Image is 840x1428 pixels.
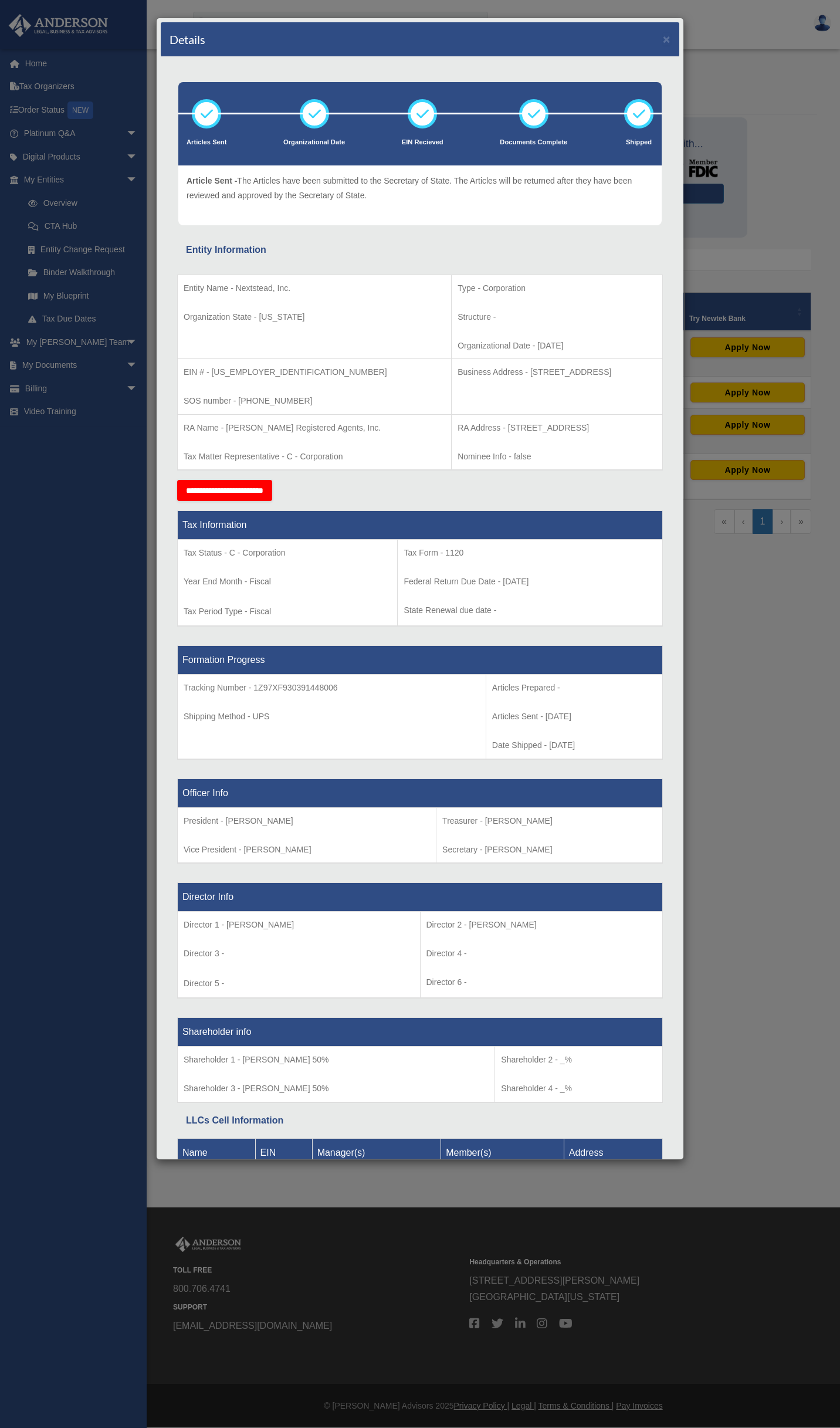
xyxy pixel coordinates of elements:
p: Shareholder 3 - [PERSON_NAME] 50% [184,1081,489,1096]
p: Treasurer - [PERSON_NAME] [442,814,656,828]
p: SOS number - [PHONE_NUMBER] [184,394,445,408]
p: Organization State - [US_STATE] [184,310,445,324]
p: Director 6 - [426,975,657,990]
p: Tax Form - 1120 [404,546,656,560]
th: EIN [255,1138,312,1167]
button: × [663,33,670,45]
p: Organizational Date [283,137,345,148]
p: RA Name - [PERSON_NAME] Registered Agents, Inc. [184,421,445,435]
p: Documents Complete [500,137,567,148]
p: Shareholder 1 - [PERSON_NAME] 50% [184,1053,489,1067]
p: Vice President - [PERSON_NAME] [184,842,430,857]
th: Officer Info [178,779,663,807]
p: Director 3 - [184,946,414,961]
p: Tax Matter Representative - C - Corporation [184,449,445,464]
p: Shipped [624,137,653,148]
p: Nominee Info - false [458,449,656,464]
p: EIN # - [US_EMPLOYER_IDENTIFICATION_NUMBER] [184,365,445,380]
p: Director 1 - [PERSON_NAME] [184,918,414,932]
p: Date Shipped - [DATE] [492,738,656,753]
p: Articles Sent [187,137,226,148]
p: Entity Name - Nextstead, Inc. [184,281,445,296]
p: Year End Month - Fiscal [184,574,391,589]
p: Type - Corporation [458,281,656,296]
th: Shareholder info [178,1018,663,1047]
p: Structure - [458,310,656,324]
p: Federal Return Due Date - [DATE] [404,574,656,589]
th: Tax Information [178,511,663,540]
p: Organizational Date - [DATE] [458,339,656,353]
th: Member(s) [441,1138,564,1167]
div: LLCs Cell Information [186,1112,654,1129]
span: Article Sent - [187,176,237,185]
td: Director 5 - [178,912,421,999]
p: Director 2 - [PERSON_NAME] [426,918,657,932]
p: President - [PERSON_NAME] [184,814,430,828]
th: Address [564,1138,662,1167]
p: Articles Prepared - [492,681,656,695]
p: EIN Recieved [402,137,443,148]
p: Articles Sent - [DATE] [492,709,656,724]
p: Tracking Number - 1Z97XF930391448006 [184,681,480,695]
td: Tax Period Type - Fiscal [178,540,398,627]
th: Manager(s) [312,1138,441,1167]
p: RA Address - [STREET_ADDRESS] [458,421,656,435]
p: Secretary - [PERSON_NAME] [442,842,656,857]
h4: Details [170,31,205,48]
p: Shareholder 2 - _% [501,1053,656,1067]
p: Business Address - [STREET_ADDRESS] [458,365,656,380]
th: Director Info [178,883,663,912]
p: Shipping Method - UPS [184,709,480,724]
p: The Articles have been submitted to the Secretary of State. The Articles will be returned after t... [187,174,653,202]
div: Entity Information [186,242,654,258]
th: Formation Progress [178,646,663,675]
p: Director 4 - [426,946,657,961]
p: Shareholder 4 - _% [501,1081,656,1096]
p: Tax Status - C - Corporation [184,546,391,560]
p: State Renewal due date - [404,603,656,618]
th: Name [178,1138,256,1167]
